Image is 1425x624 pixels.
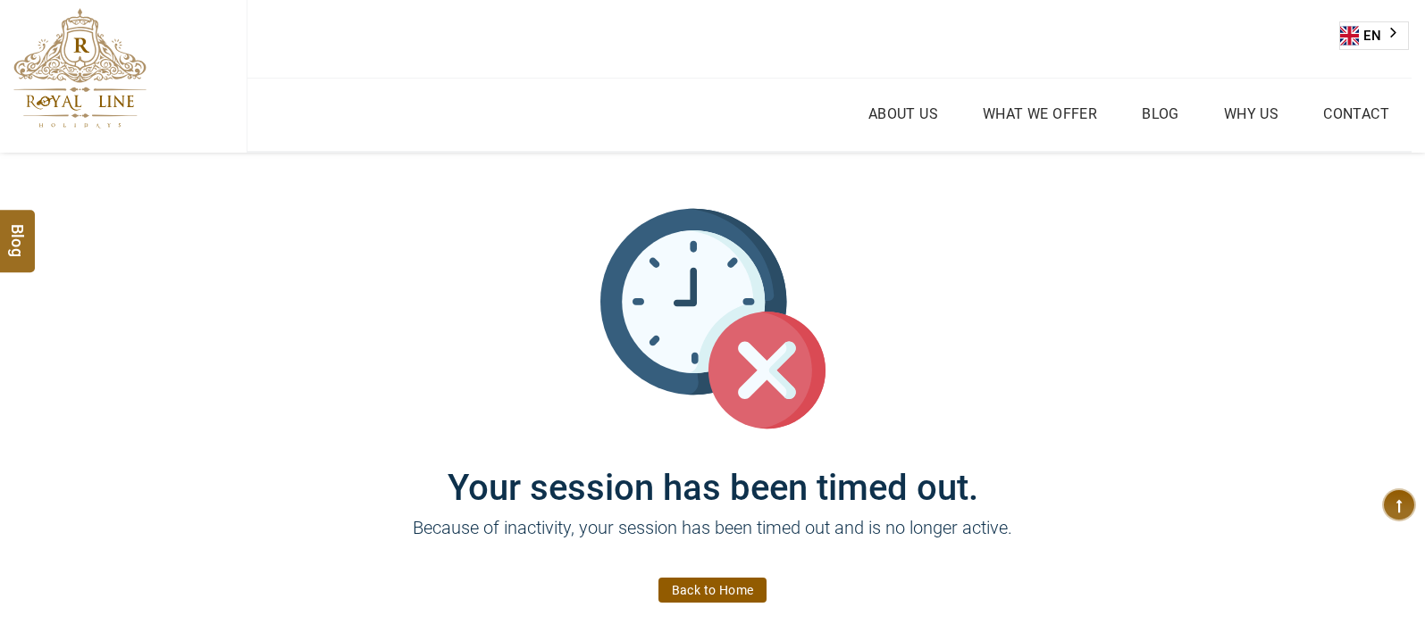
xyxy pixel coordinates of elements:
span: Blog [6,223,29,238]
img: session_time_out.svg [600,206,826,431]
a: Blog [1137,101,1184,127]
div: Language [1339,21,1409,50]
aside: Language selected: English [1339,21,1409,50]
a: Back to Home [658,578,767,603]
a: About Us [864,101,943,127]
a: Why Us [1220,101,1283,127]
p: Because of inactivity, your session has been timed out and is no longer active. [177,514,1249,568]
h1: Your session has been timed out. [177,431,1249,509]
a: EN [1340,22,1408,49]
a: What we Offer [978,101,1102,127]
img: The Royal Line Holidays [13,8,147,129]
a: Contact [1319,101,1394,127]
